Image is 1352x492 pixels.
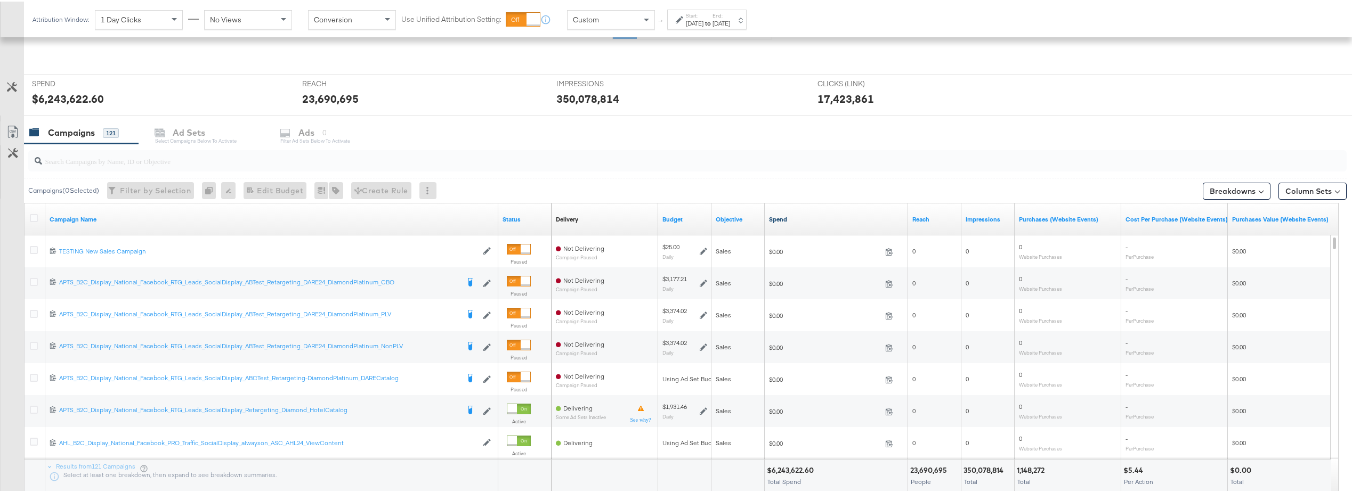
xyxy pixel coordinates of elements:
sub: Per Purchase [1126,380,1154,386]
a: The total amount spent to date. [769,214,904,222]
span: 0 [966,405,969,413]
span: - [1126,241,1128,249]
sub: Website Purchases [1019,412,1062,418]
span: $0.00 [1232,245,1246,253]
span: 0 [1019,401,1022,409]
sub: Per Purchase [1126,444,1154,450]
sub: Daily [662,316,674,322]
sub: Campaign Paused [556,349,604,355]
sub: Per Purchase [1126,284,1154,290]
sub: Campaign Paused [556,317,604,323]
sub: Daily [662,252,674,258]
sub: Daily [662,284,674,290]
span: 0 [1019,337,1022,345]
span: Conversion [314,13,352,23]
span: 0 [912,277,916,285]
span: Custom [573,13,599,23]
span: ↑ [656,18,666,22]
span: 0 [912,341,916,349]
div: $3,177.21 [662,273,687,282]
span: Sales [716,341,731,349]
span: No Views [210,13,241,23]
span: Not Delivering [563,371,604,379]
sub: Website Purchases [1019,444,1062,450]
span: - [1126,337,1128,345]
label: Paused [507,321,531,327]
label: Paused [507,384,531,391]
a: The maximum amount you're willing to spend on your ads, on average each day or over the lifetime ... [662,214,707,222]
div: [DATE] [713,18,730,26]
span: $0.00 [1232,405,1246,413]
button: Breakdowns [1203,181,1270,198]
span: $0.00 [769,438,881,446]
label: Paused [507,289,531,296]
span: Not Delivering [563,275,604,283]
div: 23,690,695 [910,464,950,474]
a: AHL_B2C_Display_National_Facebook_PRO_Traffic_SocialDisplay_alwayson_ASC_AHL24_ViewContent [59,437,477,446]
div: APTS_B2C_Display_National_Facebook_RTG_Leads_SocialDisplay_ABTest_Retargeting_DARE24_DiamondPlati... [59,276,459,285]
input: Search Campaigns by Name, ID or Objective [42,145,1223,166]
div: Using Ad Set Budget [662,437,722,446]
span: $0.00 [1232,309,1246,317]
span: $0.00 [1232,277,1246,285]
sub: Campaign Paused [556,285,604,291]
label: Active [507,416,531,423]
span: 0 [912,373,916,381]
span: $0.00 [1232,437,1246,445]
span: - [1126,273,1128,281]
sub: Website Purchases [1019,284,1062,290]
span: 0 [1019,305,1022,313]
div: 1,148,272 [1017,464,1048,474]
a: APTS_B2C_Display_National_Facebook_RTG_Leads_SocialDisplay_ABTest_Retargeting_DARE24_DiamondPlati... [59,276,459,287]
div: APTS_B2C_Display_National_Facebook_RTG_Leads_SocialDisplay_ABTest_Retargeting_DARE24_DiamondPlati... [59,340,459,349]
span: 0 [966,437,969,445]
span: $0.00 [769,406,881,414]
div: Attribution Window: [32,14,90,22]
label: Paused [507,257,531,264]
span: 0 [966,373,969,381]
span: 0 [912,309,916,317]
span: 0 [1019,241,1022,249]
sub: Per Purchase [1126,316,1154,322]
span: Sales [716,277,731,285]
sub: Per Purchase [1126,412,1154,418]
div: $5.44 [1123,464,1146,474]
div: 121 [103,127,119,136]
span: 0 [912,437,916,445]
div: Campaigns [48,125,95,137]
span: Per Action [1124,476,1153,484]
label: End: [713,11,730,18]
sub: Per Purchase [1126,348,1154,354]
span: $0.00 [769,310,881,318]
label: Active [507,448,531,455]
span: 1 Day Clicks [101,13,141,23]
span: $0.00 [1232,373,1246,381]
sub: Campaign Paused [556,381,604,387]
span: Total Spend [767,476,801,484]
label: Start: [686,11,703,18]
div: APTS_B2C_Display_National_Facebook_RTG_Leads_SocialDisplay_Retargeting_Diamond_HotelCatalog [59,404,459,413]
sub: Website Purchases [1019,380,1062,386]
span: 0 [1019,369,1022,377]
a: Your campaign name. [50,214,494,222]
a: APTS_B2C_Display_National_Facebook_RTG_Leads_SocialDisplay_Retargeting_Diamond_HotelCatalog [59,404,459,415]
span: Delivering [563,403,593,411]
span: $0.00 [769,278,881,286]
span: Not Delivering [563,339,604,347]
div: $6,243,622.60 [767,464,817,474]
span: $0.00 [1232,341,1246,349]
sub: Daily [662,412,674,418]
div: Campaigns ( 0 Selected) [28,184,99,194]
div: 0 [202,181,221,198]
sub: Campaign Paused [556,253,604,259]
label: Paused [507,352,531,359]
span: People [911,476,931,484]
div: $3,374.02 [662,337,687,346]
div: APTS_B2C_Display_National_Facebook_RTG_Leads_SocialDisplay_ABCTest_Retargeting-DiamondPlatinum_DA... [59,372,459,381]
div: Using Ad Set Budget [662,373,722,382]
span: Not Delivering [563,243,604,251]
div: 350,078,814 [964,464,1007,474]
span: 0 [966,341,969,349]
a: Shows the current state of your Ad Campaign. [503,214,547,222]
